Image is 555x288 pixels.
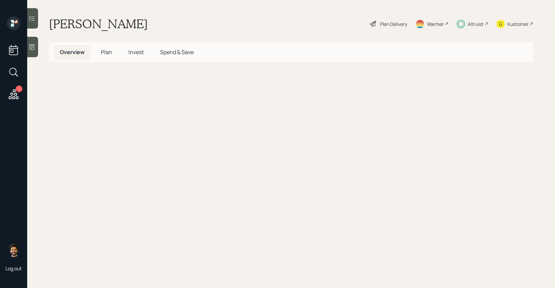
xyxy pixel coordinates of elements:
[49,16,148,31] h1: [PERSON_NAME]
[160,48,194,56] span: Spend & Save
[507,20,528,28] div: Kustomer
[16,85,22,92] div: 7
[7,243,20,257] img: eric-schwartz-headshot.png
[128,48,144,56] span: Invest
[101,48,112,56] span: Plan
[427,20,444,28] div: Warmer
[5,265,22,272] div: Log out
[60,48,85,56] span: Overview
[380,20,407,28] div: Plan Delivery
[468,20,484,28] div: Altruist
